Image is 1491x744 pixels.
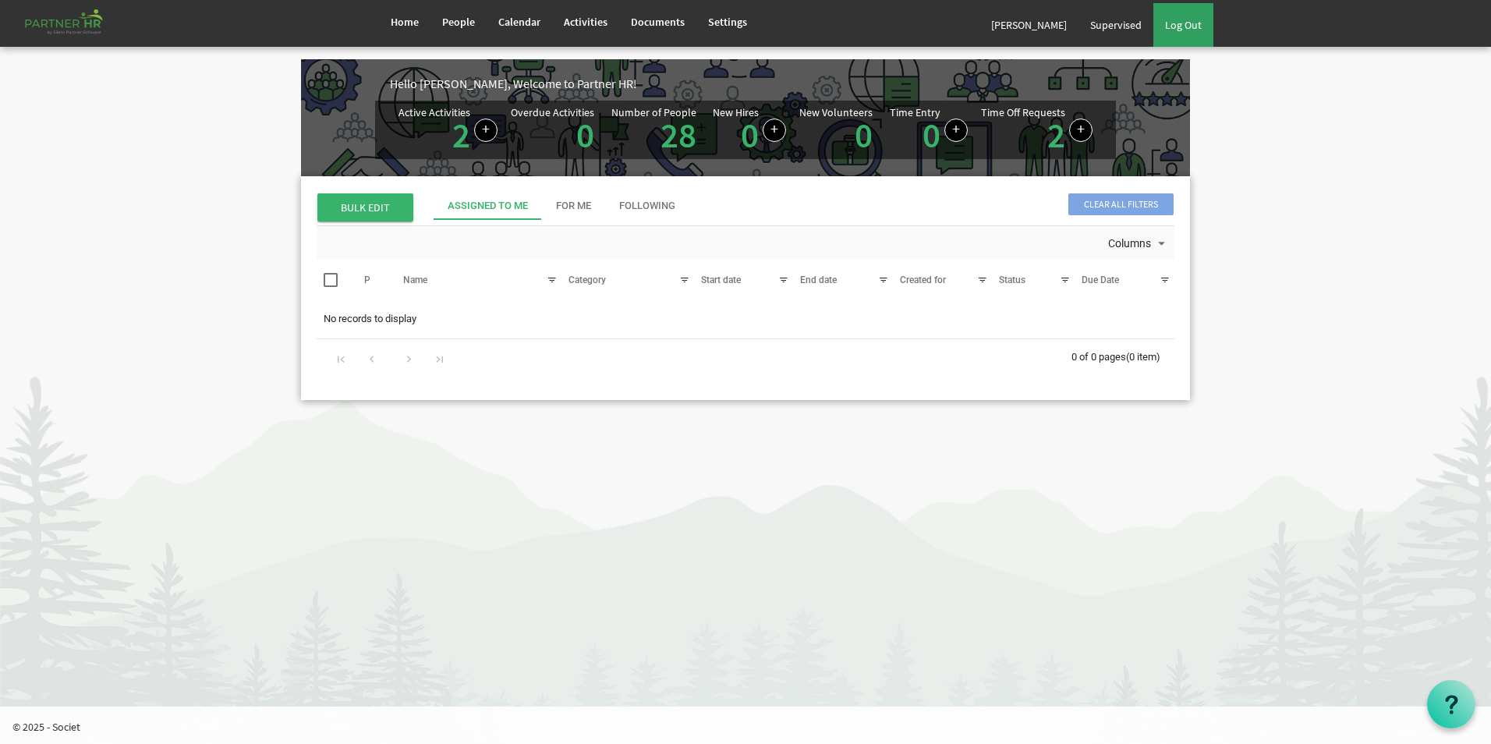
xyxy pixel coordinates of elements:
span: 0 of 0 pages [1071,351,1126,363]
div: Go to next page [398,347,420,369]
span: Settings [708,15,747,29]
a: 0 [855,113,873,157]
a: Supervised [1078,3,1153,47]
a: 0 [741,113,759,157]
span: Activities [564,15,607,29]
div: Activities assigned to you for which the Due Date is passed [511,107,598,153]
div: Time Entry [890,107,940,118]
span: Status [999,275,1025,285]
div: Total number of active people in Partner HR [611,107,700,153]
div: Number of active Activities in Partner HR [398,107,498,153]
div: 0 of 0 pages (0 item) [1071,339,1174,372]
span: (0 item) [1126,351,1160,363]
button: Columns [1105,234,1172,254]
span: Documents [631,15,685,29]
div: Columns [1105,226,1172,259]
div: For Me [556,199,591,214]
div: Assigned To Me [448,199,528,214]
div: People hired in the last 7 days [713,107,786,153]
span: Columns [1107,234,1153,253]
div: Active Activities [398,107,470,118]
div: Number of People [611,107,696,118]
div: Volunteer hired in the last 7 days [799,107,877,153]
span: Calendar [498,15,540,29]
td: No records to display [317,304,1174,334]
a: Add new person to Partner HR [763,119,786,142]
span: Supervised [1090,18,1142,32]
div: Go to first page [331,347,352,369]
div: Time Off Requests [981,107,1065,118]
a: 28 [661,113,696,157]
span: BULK EDIT [317,193,413,221]
a: Log Out [1153,3,1213,47]
div: New Hires [713,107,759,118]
span: Due Date [1082,275,1119,285]
a: 0 [923,113,940,157]
span: Name [403,275,427,285]
a: 0 [576,113,594,157]
div: Number of active time off requests [981,107,1093,153]
span: Created for [900,275,946,285]
span: Clear all filters [1068,193,1174,215]
span: End date [800,275,837,285]
div: Go to last page [429,347,450,369]
div: Overdue Activities [511,107,594,118]
a: Create a new time off request [1069,119,1093,142]
a: 2 [1047,113,1065,157]
span: People [442,15,475,29]
a: [PERSON_NAME] [979,3,1078,47]
div: tab-header [434,192,1291,220]
a: Log hours [944,119,968,142]
span: Category [568,275,606,285]
div: Go to previous page [361,347,382,369]
span: P [364,275,370,285]
div: Number of Time Entries [890,107,968,153]
a: Create a new Activity [474,119,498,142]
span: Home [391,15,419,29]
a: 2 [452,113,470,157]
span: Start date [701,275,741,285]
div: New Volunteers [799,107,873,118]
p: © 2025 - Societ [12,719,1491,735]
div: Hello [PERSON_NAME], Welcome to Partner HR! [390,75,1190,93]
div: Following [619,199,675,214]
